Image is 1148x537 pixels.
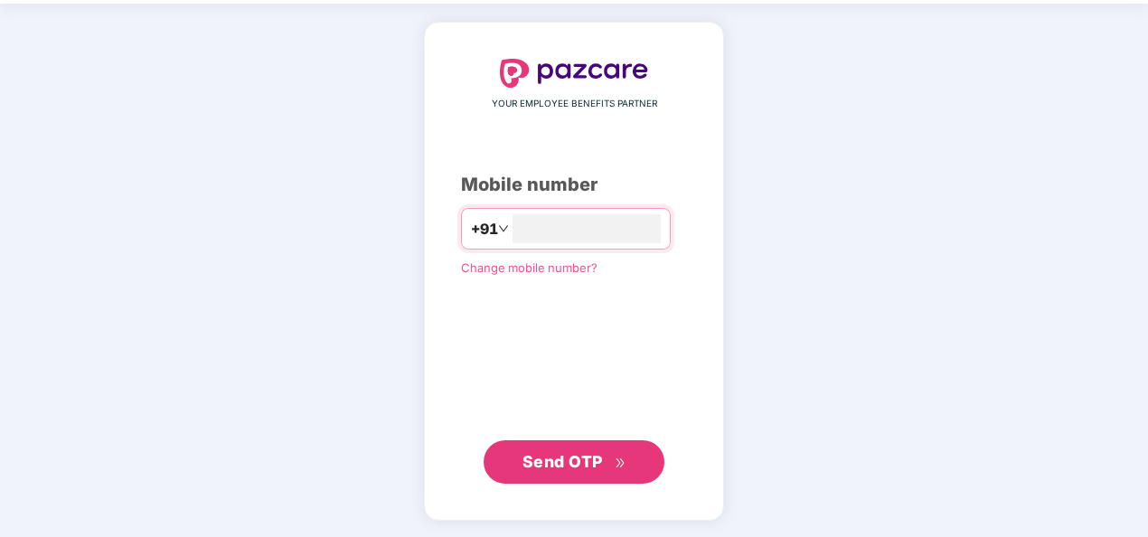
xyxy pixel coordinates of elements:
[500,59,648,88] img: logo
[498,223,509,234] span: down
[492,97,657,111] span: YOUR EMPLOYEE BENEFITS PARTNER
[615,457,626,469] span: double-right
[461,171,687,199] div: Mobile number
[461,260,598,275] a: Change mobile number?
[522,452,603,471] span: Send OTP
[484,440,664,484] button: Send OTPdouble-right
[471,218,498,240] span: +91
